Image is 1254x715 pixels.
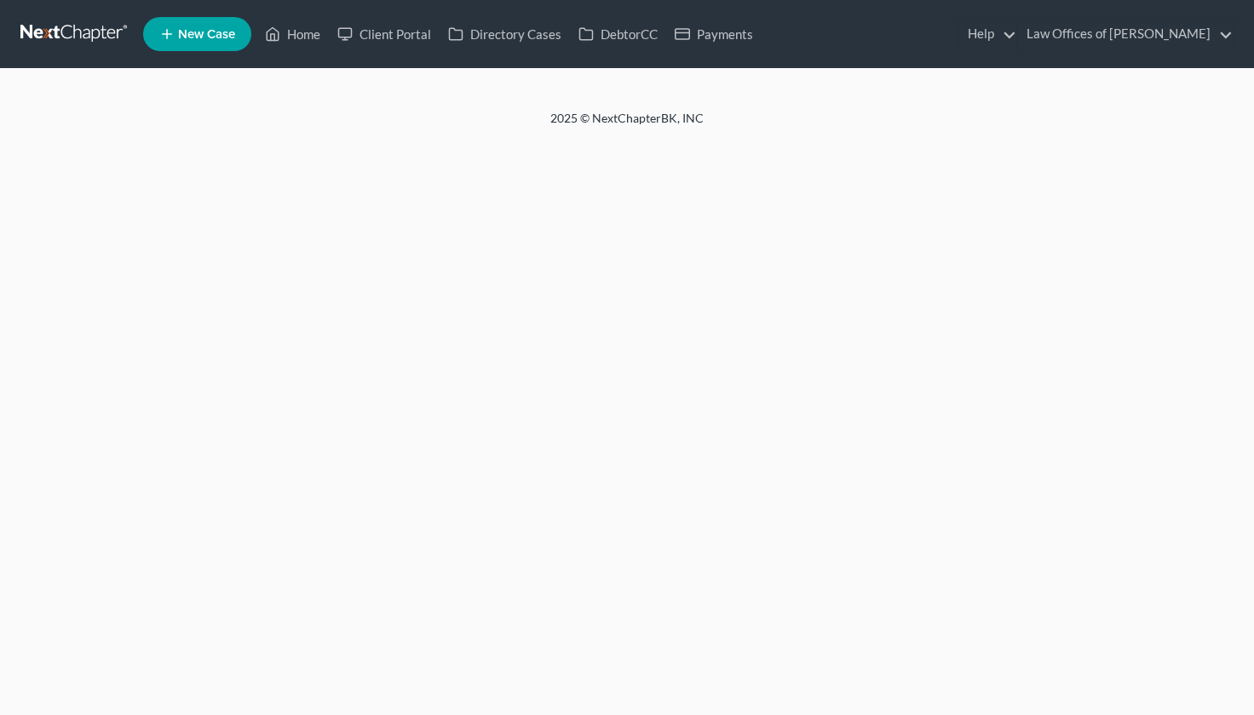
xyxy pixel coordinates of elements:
a: DebtorCC [570,19,666,49]
a: Law Offices of [PERSON_NAME] [1018,19,1233,49]
a: Payments [666,19,762,49]
div: 2025 © NextChapterBK, INC [141,110,1113,140]
a: Help [959,19,1016,49]
a: Home [256,19,329,49]
new-legal-case-button: New Case [143,17,251,51]
a: Client Portal [329,19,440,49]
a: Directory Cases [440,19,570,49]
